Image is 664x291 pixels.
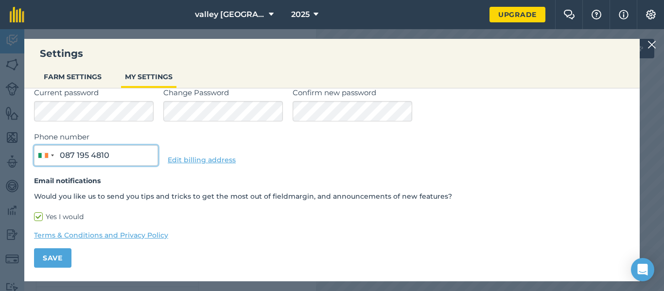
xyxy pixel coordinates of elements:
label: Confirm new password [293,87,630,99]
img: svg+xml;base64,PHN2ZyB4bWxucz0iaHR0cDovL3d3dy53My5vcmcvMjAwMC9zdmciIHdpZHRoPSIxNyIgaGVpZ2h0PSIxNy... [619,9,629,20]
img: svg+xml;base64,PHN2ZyB4bWxucz0iaHR0cDovL3d3dy53My5vcmcvMjAwMC9zdmciIHdpZHRoPSIyMiIgaGVpZ2h0PSIzMC... [647,39,656,51]
p: Would you like us to send you tips and tricks to get the most out of fieldmargin, and announcemen... [34,191,630,202]
span: valley [GEOGRAPHIC_DATA] [195,9,265,20]
img: Two speech bubbles overlapping with the left bubble in the forefront [563,10,575,19]
h4: Email notifications [34,175,630,186]
button: MY SETTINGS [121,68,176,86]
div: Open Intercom Messenger [631,258,654,281]
img: A question mark icon [591,10,602,19]
label: Yes I would [34,212,630,222]
button: Selected country [35,146,57,165]
h3: Settings [24,47,640,60]
img: A cog icon [645,10,657,19]
span: 2025 [291,9,310,20]
button: Save [34,248,71,268]
label: Phone number [34,131,158,143]
label: Change Password [163,87,283,99]
label: Current password [34,87,154,99]
button: FARM SETTINGS [40,68,105,86]
img: fieldmargin Logo [10,7,24,22]
a: Upgrade [489,7,545,22]
input: 085 012 3456 [34,145,158,166]
a: Terms & Conditions and Privacy Policy [34,230,630,240]
a: Edit billing address [168,155,236,164]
